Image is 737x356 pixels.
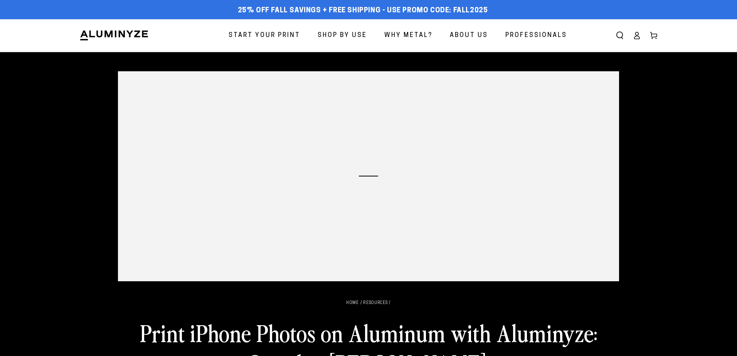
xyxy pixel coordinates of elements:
span: / [389,301,390,305]
a: Home [346,301,359,305]
a: Why Metal? [379,25,438,46]
a: Start Your Print [223,25,306,46]
span: / [360,301,362,305]
span: Why Metal? [384,30,432,41]
img: Aluminyze [79,30,149,41]
summary: Search our site [611,27,628,44]
span: Start Your Print [229,30,300,41]
span: Professionals [505,30,567,41]
a: Shop By Use [312,25,373,46]
nav: breadcrumbs [118,301,619,306]
a: Resources [363,301,388,305]
span: Shop By Use [318,30,367,41]
span: About Us [450,30,488,41]
span: 25% off FALL Savings + Free Shipping - Use Promo Code: FALL2025 [238,7,488,15]
a: About Us [444,25,494,46]
a: Professionals [500,25,573,46]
